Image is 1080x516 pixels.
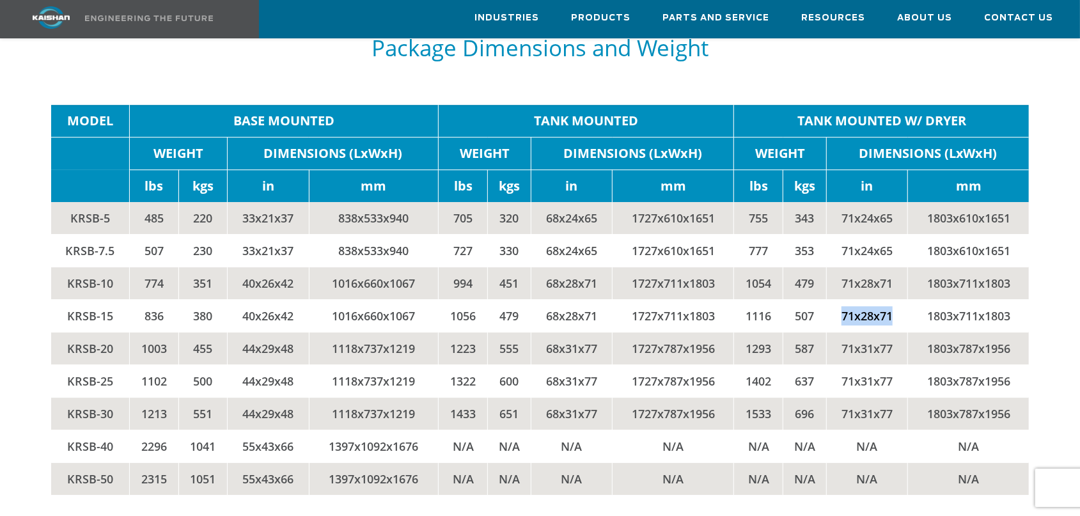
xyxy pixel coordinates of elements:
[309,332,439,364] td: 1118x737x1219
[488,430,531,462] td: N/A
[734,430,783,462] td: N/A
[572,1,631,35] a: Products
[802,11,866,26] span: Resources
[827,299,908,332] td: 71x28x71
[439,430,488,462] td: N/A
[827,267,908,299] td: 71x28x71
[129,462,178,495] td: 2315
[439,332,488,364] td: 1223
[827,234,908,267] td: 71x24x65
[531,299,613,332] td: 68x28x71
[51,462,130,495] td: KRSB-50
[898,11,953,26] span: About Us
[129,267,178,299] td: 774
[309,234,439,267] td: 838x533x940
[129,169,178,202] td: lbs
[51,364,130,397] td: KRSB-25
[734,202,783,235] td: 755
[783,430,827,462] td: N/A
[488,169,531,202] td: kgs
[908,462,1029,495] td: N/A
[178,364,228,397] td: 500
[531,332,613,364] td: 68x31x77
[613,462,734,495] td: N/A
[827,169,908,202] td: in
[439,267,488,299] td: 994
[488,234,531,267] td: 330
[898,1,953,35] a: About Us
[309,397,439,430] td: 1118x737x1219
[783,397,827,430] td: 696
[129,397,178,430] td: 1213
[309,430,439,462] td: 1397x1092x1676
[908,202,1029,235] td: 1803x610x1651
[439,299,488,332] td: 1056
[734,397,783,430] td: 1533
[178,332,228,364] td: 455
[129,364,178,397] td: 1102
[734,267,783,299] td: 1054
[178,430,228,462] td: 1041
[439,105,734,137] td: TANK MOUNTED
[663,11,770,26] span: Parts and Service
[985,1,1054,35] a: Contact Us
[228,462,309,495] td: 55x43x66
[613,332,734,364] td: 1727x787x1956
[531,169,613,202] td: in
[228,234,309,267] td: 33x21x37
[51,397,130,430] td: KRSB-30
[613,234,734,267] td: 1727x610x1651
[488,462,531,495] td: N/A
[908,332,1029,364] td: 1803x787x1956
[734,299,783,332] td: 1116
[908,430,1029,462] td: N/A
[51,332,130,364] td: KRSB-20
[129,430,178,462] td: 2296
[228,430,309,462] td: 55x43x66
[178,169,228,202] td: kgs
[178,299,228,332] td: 380
[309,169,439,202] td: mm
[827,397,908,430] td: 71x31x77
[908,364,1029,397] td: 1803x787x1956
[827,364,908,397] td: 71x31x77
[783,364,827,397] td: 637
[51,36,1029,60] h5: Package Dimensions and Weight
[908,299,1029,332] td: 1803x711x1803
[663,1,770,35] a: Parts and Service
[572,11,631,26] span: Products
[309,202,439,235] td: 838x533x940
[488,299,531,332] td: 479
[228,137,439,169] td: DIMENSIONS (LxWxH)
[985,11,1054,26] span: Contact Us
[531,364,613,397] td: 68x31x77
[129,105,438,137] td: BASE MOUNTED
[783,234,827,267] td: 353
[178,267,228,299] td: 351
[488,364,531,397] td: 600
[734,234,783,267] td: 777
[613,202,734,235] td: 1727x610x1651
[908,234,1029,267] td: 1803x610x1651
[908,397,1029,430] td: 1803x787x1956
[228,169,309,202] td: in
[531,202,613,235] td: 68x24x65
[613,430,734,462] td: N/A
[734,169,783,202] td: lbs
[439,234,488,267] td: 727
[439,137,531,169] td: WEIGHT
[908,267,1029,299] td: 1803x711x1803
[178,234,228,267] td: 230
[51,202,130,235] td: KRSB-5
[531,397,613,430] td: 68x31x77
[827,430,908,462] td: N/A
[802,1,866,35] a: Resources
[309,299,439,332] td: 1016x660x1067
[531,137,734,169] td: DIMENSIONS (LxWxH)
[613,397,734,430] td: 1727x787x1956
[734,462,783,495] td: N/A
[51,430,130,462] td: KRSB-40
[531,267,613,299] td: 68x28x71
[531,462,613,495] td: N/A
[475,11,540,26] span: Industries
